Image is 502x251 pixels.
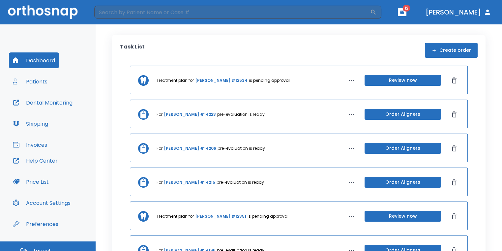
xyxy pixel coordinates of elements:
[449,211,459,222] button: Dismiss
[9,137,51,153] button: Invoices
[9,153,62,169] button: Help Center
[9,95,76,110] button: Dental Monitoring
[9,174,53,190] button: Price List
[164,179,215,185] a: [PERSON_NAME] #14215
[195,78,248,83] a: [PERSON_NAME] #12534
[218,145,265,151] p: pre-evaluation is ready
[157,78,194,83] p: Treatment plan for
[164,111,216,117] a: [PERSON_NAME] #14223
[449,75,459,86] button: Dismiss
[9,52,59,68] button: Dashboard
[365,143,441,154] button: Order Aligners
[8,5,78,19] img: Orthosnap
[120,43,145,58] p: Task List
[157,111,162,117] p: For
[365,177,441,188] button: Order Aligners
[423,6,494,18] button: [PERSON_NAME]
[164,145,216,151] a: [PERSON_NAME] #14206
[449,177,459,188] button: Dismiss
[249,78,290,83] p: is pending approval
[94,6,370,19] input: Search by Patient Name or Case #
[365,75,441,86] button: Review now
[365,211,441,222] button: Review now
[248,213,288,219] p: is pending approval
[425,43,478,58] button: Create order
[157,213,194,219] p: Treatment plan for
[9,195,74,211] button: Account Settings
[449,109,459,120] button: Dismiss
[9,216,62,232] button: Preferences
[195,213,246,219] a: [PERSON_NAME] #12351
[217,111,265,117] p: pre-evaluation is ready
[9,116,52,132] button: Shipping
[157,145,162,151] p: For
[217,179,264,185] p: pre-evaluation is ready
[9,74,51,89] button: Patients
[157,179,162,185] p: For
[365,109,441,120] button: Order Aligners
[449,143,459,154] button: Dismiss
[403,5,410,12] span: 12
